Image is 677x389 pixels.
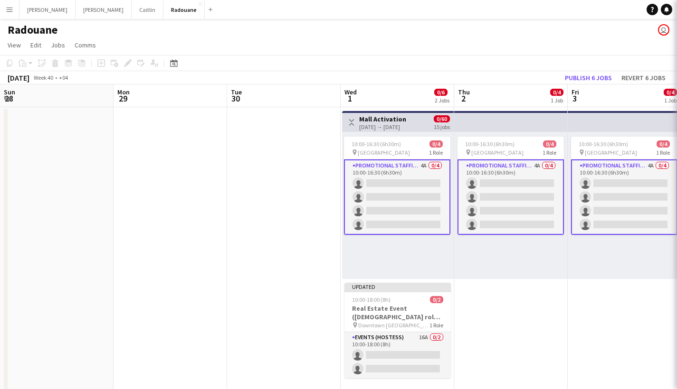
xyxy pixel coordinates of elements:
[657,140,670,148] span: 0/4
[434,89,448,96] span: 0/6
[71,39,100,51] a: Comms
[551,97,563,104] div: 1 Job
[430,296,443,303] span: 0/2
[458,88,470,96] span: Thu
[429,149,443,156] span: 1 Role
[30,41,41,49] span: Edit
[458,137,564,235] app-job-card: 10:00-16:30 (6h30m)0/4 [GEOGRAPHIC_DATA]1 RolePromotional Staffing (Brand Ambassadors)4A0/410:00-...
[59,74,68,81] div: +04
[343,93,357,104] span: 1
[231,88,242,96] span: Tue
[434,115,450,122] span: 0/60
[561,72,616,84] button: Publish 6 jobs
[27,39,45,51] a: Edit
[2,93,15,104] span: 28
[664,97,677,104] div: 1 Job
[465,140,515,148] span: 10:00-16:30 (6h30m)
[8,73,29,83] div: [DATE]
[4,88,15,96] span: Sun
[429,322,443,329] span: 1 Role
[76,0,132,19] button: [PERSON_NAME]
[163,0,205,19] button: Radouane
[543,149,556,156] span: 1 Role
[358,149,410,156] span: [GEOGRAPHIC_DATA]
[656,149,670,156] span: 1 Role
[19,0,76,19] button: [PERSON_NAME]
[51,41,65,49] span: Jobs
[359,123,406,130] div: [DATE] → [DATE]
[434,122,450,130] div: 15 jobs
[229,93,242,104] span: 30
[344,159,450,235] app-card-role: Promotional Staffing (Brand Ambassadors)4A0/410:00-16:30 (6h30m)
[358,322,429,329] span: Downtown [GEOGRAPHIC_DATA]
[75,41,96,49] span: Comms
[471,149,524,156] span: [GEOGRAPHIC_DATA]
[344,88,357,96] span: Wed
[4,39,25,51] a: View
[47,39,69,51] a: Jobs
[457,93,470,104] span: 2
[344,283,451,290] div: Updated
[458,159,564,235] app-card-role: Promotional Staffing (Brand Ambassadors)4A0/410:00-16:30 (6h30m)
[8,41,21,49] span: View
[550,89,563,96] span: 0/4
[31,74,55,81] span: Week 40
[344,332,451,378] app-card-role: Events (Hostess)16A0/210:00-18:00 (8h)
[543,140,556,148] span: 0/4
[579,140,628,148] span: 10:00-16:30 (6h30m)
[132,0,163,19] button: Caitlin
[658,24,669,36] app-user-avatar: Caitlin Aldendorff
[429,140,443,148] span: 0/4
[117,88,130,96] span: Mon
[435,97,449,104] div: 2 Jobs
[344,304,451,321] h3: Real Estate Event ([DEMOGRAPHIC_DATA] role) [GEOGRAPHIC_DATA]
[359,115,406,123] h3: Mall Activation
[570,93,579,104] span: 3
[352,296,391,303] span: 10:00-18:00 (8h)
[618,72,669,84] button: Revert 6 jobs
[116,93,130,104] span: 29
[572,88,579,96] span: Fri
[664,89,677,96] span: 0/4
[8,23,57,37] h1: Radouane
[352,140,401,148] span: 10:00-16:30 (6h30m)
[585,149,637,156] span: [GEOGRAPHIC_DATA]
[344,283,451,378] app-job-card: Updated10:00-18:00 (8h)0/2Real Estate Event ([DEMOGRAPHIC_DATA] role) [GEOGRAPHIC_DATA] Downtown ...
[344,137,450,235] app-job-card: 10:00-16:30 (6h30m)0/4 [GEOGRAPHIC_DATA]1 RolePromotional Staffing (Brand Ambassadors)4A0/410:00-...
